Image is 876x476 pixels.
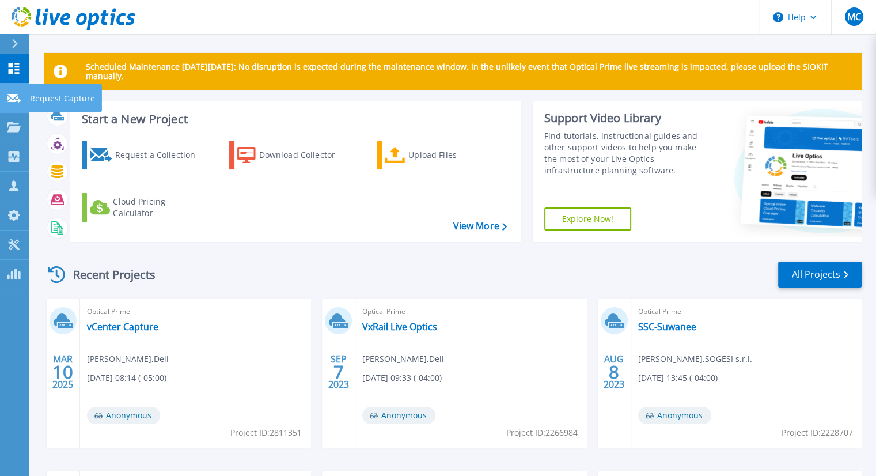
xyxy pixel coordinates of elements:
[87,305,304,318] span: Optical Prime
[87,321,158,333] a: vCenter Capture
[408,143,500,167] div: Upload Files
[52,367,73,377] span: 10
[362,321,437,333] a: VxRail Live Optics
[362,372,442,384] span: [DATE] 09:33 (-04:00)
[453,221,506,232] a: View More
[333,367,344,377] span: 7
[638,372,718,384] span: [DATE] 13:45 (-04:00)
[328,351,350,393] div: SEP 2023
[638,353,752,365] span: [PERSON_NAME] , SOGESI s.r.l.
[30,84,95,114] p: Request Capture
[847,12,860,21] span: MC
[87,372,166,384] span: [DATE] 08:14 (-05:00)
[115,143,207,167] div: Request a Collection
[259,143,351,167] div: Download Collector
[229,141,358,169] a: Download Collector
[82,193,210,222] a: Cloud Pricing Calculator
[638,407,711,424] span: Anonymous
[377,141,505,169] a: Upload Files
[362,353,444,365] span: [PERSON_NAME] , Dell
[638,305,855,318] span: Optical Prime
[778,262,862,288] a: All Projects
[544,130,710,176] div: Find tutorials, instructional guides and other support videos to help you make the most of your L...
[544,207,632,231] a: Explore Now!
[230,426,302,439] span: Project ID: 2811351
[609,367,619,377] span: 8
[506,426,578,439] span: Project ID: 2266984
[782,426,853,439] span: Project ID: 2228707
[544,111,710,126] div: Support Video Library
[113,196,205,219] div: Cloud Pricing Calculator
[362,407,435,424] span: Anonymous
[87,353,169,365] span: [PERSON_NAME] , Dell
[52,351,74,393] div: MAR 2025
[44,260,171,289] div: Recent Projects
[603,351,625,393] div: AUG 2023
[82,141,210,169] a: Request a Collection
[86,62,852,81] p: Scheduled Maintenance [DATE][DATE]: No disruption is expected during the maintenance window. In t...
[638,321,696,333] a: SSC-Suwanee
[362,305,579,318] span: Optical Prime
[82,113,506,126] h3: Start a New Project
[87,407,160,424] span: Anonymous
